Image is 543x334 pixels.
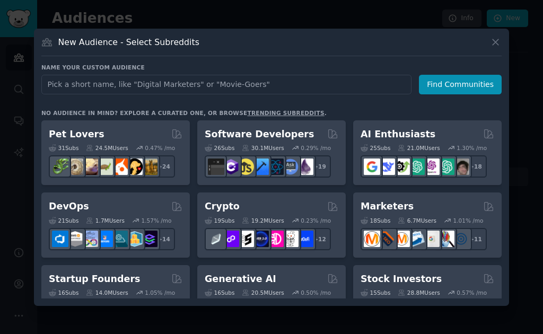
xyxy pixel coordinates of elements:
h3: Name your custom audience [41,64,502,71]
img: AWS_Certified_Experts [67,231,83,247]
img: iOSProgramming [252,159,269,175]
img: web3 [252,231,269,247]
img: chatgpt_promptDesign [408,159,425,175]
h2: DevOps [49,200,89,213]
div: 0.47 % /mo [145,144,175,152]
img: Docker_DevOps [82,231,98,247]
div: 20.5M Users [242,289,284,296]
h2: Startup Founders [49,273,140,286]
img: dogbreed [141,159,157,175]
div: 0.50 % /mo [301,289,331,296]
div: + 14 [153,228,175,250]
div: 19 Sub s [205,217,234,224]
div: 26 Sub s [205,144,234,152]
img: turtle [97,159,113,175]
div: + 18 [465,155,487,178]
img: herpetology [52,159,68,175]
img: OpenAIDev [423,159,440,175]
img: AskComputerScience [282,159,299,175]
img: azuredevops [52,231,68,247]
h2: Marketers [361,200,414,213]
img: PetAdvice [126,159,143,175]
img: MarketingResearch [438,231,454,247]
img: reactnative [267,159,284,175]
div: 24.5M Users [86,144,128,152]
div: 25 Sub s [361,144,390,152]
div: + 12 [309,228,331,250]
div: + 24 [153,155,175,178]
img: AskMarketing [393,231,410,247]
img: 0xPolygon [223,231,239,247]
h2: Generative AI [205,273,276,286]
h2: AI Enthusiasts [361,128,435,141]
img: CryptoNews [282,231,299,247]
h2: Software Developers [205,128,314,141]
img: GoogleGeminiAI [364,159,380,175]
h2: Pet Lovers [49,128,104,141]
div: 21.0M Users [398,144,440,152]
img: leopardgeckos [82,159,98,175]
img: AItoolsCatalog [393,159,410,175]
img: ethstaker [238,231,254,247]
img: Emailmarketing [408,231,425,247]
div: 18 Sub s [361,217,390,224]
div: No audience in mind? Explore a curated one, or browse . [41,109,327,117]
img: ballpython [67,159,83,175]
img: aws_cdk [126,231,143,247]
img: bigseo [379,231,395,247]
img: OnlineMarketing [453,231,469,247]
button: Find Communities [419,75,502,94]
img: software [208,159,224,175]
img: content_marketing [364,231,380,247]
img: DeepSeek [379,159,395,175]
img: ethfinance [208,231,224,247]
div: 14.0M Users [86,289,128,296]
img: learnjavascript [238,159,254,175]
img: csharp [223,159,239,175]
img: PlatformEngineers [141,231,157,247]
div: 16 Sub s [205,289,234,296]
div: 30.1M Users [242,144,284,152]
div: 1.01 % /mo [453,217,484,224]
div: 0.23 % /mo [301,217,331,224]
h3: New Audience - Select Subreddits [58,37,199,48]
div: 16 Sub s [49,289,78,296]
img: ArtificalIntelligence [453,159,469,175]
img: elixir [297,159,313,175]
div: + 11 [465,228,487,250]
div: 28.8M Users [398,289,440,296]
div: + 19 [309,155,331,178]
img: cockatiel [111,159,128,175]
div: 6.7M Users [398,217,436,224]
div: 1.05 % /mo [145,289,175,296]
div: 0.29 % /mo [301,144,331,152]
div: 31 Sub s [49,144,78,152]
div: 0.57 % /mo [457,289,487,296]
div: 19.2M Users [242,217,284,224]
img: chatgpt_prompts_ [438,159,454,175]
div: 1.57 % /mo [142,217,172,224]
div: 21 Sub s [49,217,78,224]
img: DevOpsLinks [97,231,113,247]
div: 1.7M Users [86,217,125,224]
h2: Crypto [205,200,240,213]
a: trending subreddits [247,110,324,116]
input: Pick a short name, like "Digital Marketers" or "Movie-Goers" [41,75,411,94]
img: defi_ [297,231,313,247]
h2: Stock Investors [361,273,442,286]
div: 1.30 % /mo [457,144,487,152]
img: platformengineering [111,231,128,247]
div: 15 Sub s [361,289,390,296]
img: googleads [423,231,440,247]
img: defiblockchain [267,231,284,247]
